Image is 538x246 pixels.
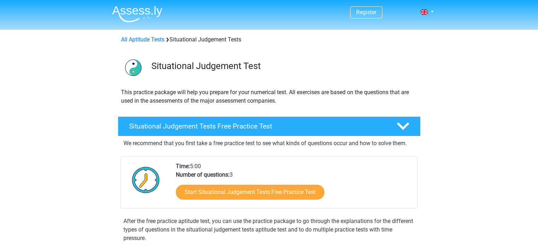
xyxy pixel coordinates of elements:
img: Clock [128,162,164,198]
div: 5:00 3 [170,162,417,208]
h3: Situational Judgement Test [151,61,415,71]
div: After the free practice aptitude test, you can use the practice package to go through the explana... [121,217,418,242]
img: situational judgement tests [118,52,148,82]
a: Register [356,9,376,16]
div: Situational Judgement Tests [118,35,420,44]
a: All Aptitude Tests [121,36,164,43]
p: This practice package will help you prepare for your numerical test. All exercises are based on t... [121,88,417,105]
b: Number of questions: [176,171,230,178]
a: Situational Judgement Tests Free Practice Test [115,116,423,136]
b: Time: [176,163,190,170]
img: Assessly [112,6,162,22]
h4: Situational Judgement Tests Free Practice Test [129,122,385,130]
p: We recommend that you first take a free practice test to see what kinds of questions occur and ho... [123,139,415,148]
a: Start Situational Judgement Tests Free Practice Test [176,185,324,200]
